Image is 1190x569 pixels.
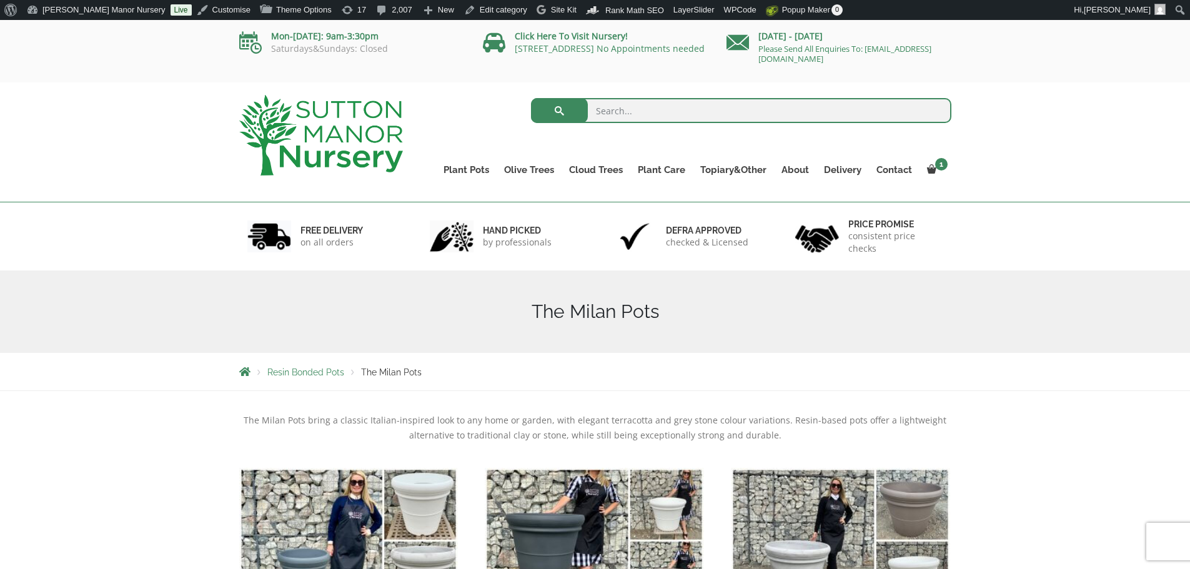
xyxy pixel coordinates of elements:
[239,29,464,44] p: Mon-[DATE]: 9am-3:30pm
[531,98,951,123] input: Search...
[666,225,748,236] h6: Defra approved
[300,236,363,249] p: on all orders
[666,236,748,249] p: checked & Licensed
[515,30,628,42] a: Click Here To Visit Nursery!
[171,4,192,16] a: Live
[361,367,422,377] span: The Milan Pots
[613,220,657,252] img: 3.jpg
[726,29,951,44] p: [DATE] - [DATE]
[1084,5,1151,14] span: [PERSON_NAME]
[239,367,951,377] nav: Breadcrumbs
[758,43,931,64] a: Please Send All Enquiries To: [EMAIL_ADDRESS][DOMAIN_NAME]
[483,225,552,236] h6: hand picked
[497,161,562,179] a: Olive Trees
[239,300,951,323] h1: The Milan Pots
[774,161,816,179] a: About
[848,219,943,230] h6: Price promise
[515,42,705,54] a: [STREET_ADDRESS] No Appointments needed
[267,367,344,377] a: Resin Bonded Pots
[239,44,464,54] p: Saturdays&Sundays: Closed
[848,230,943,255] p: consistent price checks
[247,220,291,252] img: 1.jpg
[693,161,774,179] a: Topiary&Other
[562,161,630,179] a: Cloud Trees
[239,95,403,176] img: logo
[430,220,474,252] img: 2.jpg
[300,225,363,236] h6: FREE DELIVERY
[816,161,869,179] a: Delivery
[239,413,951,443] p: The Milan Pots bring a classic Italian-inspired look to any home or garden, with elegant terracot...
[920,161,951,179] a: 1
[551,5,577,14] span: Site Kit
[605,6,664,15] span: Rank Math SEO
[869,161,920,179] a: Contact
[436,161,497,179] a: Plant Pots
[795,217,839,255] img: 4.jpg
[935,158,948,171] span: 1
[831,4,843,16] span: 0
[630,161,693,179] a: Plant Care
[483,236,552,249] p: by professionals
